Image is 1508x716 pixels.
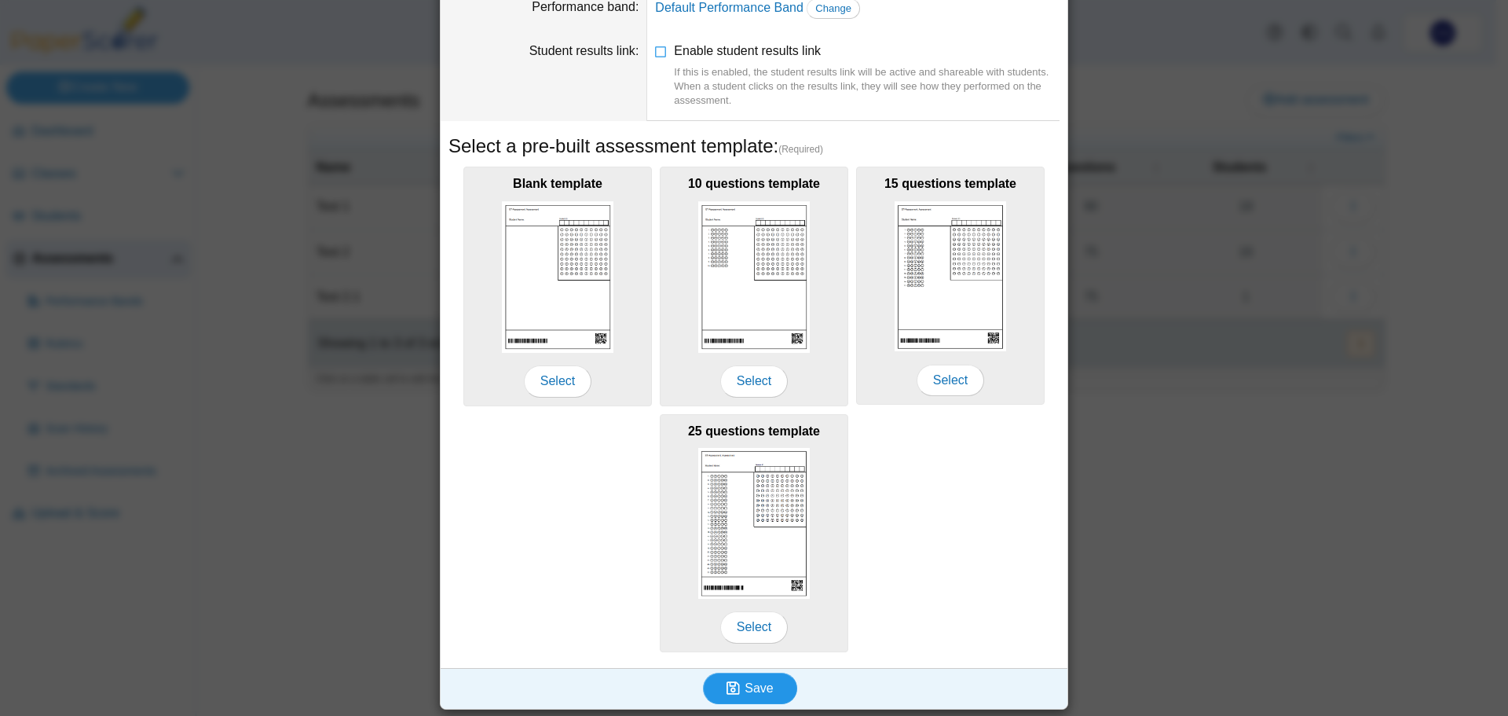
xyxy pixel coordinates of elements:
img: scan_sheet_15_questions.png [895,201,1006,352]
a: Default Performance Band [655,1,803,14]
span: Save [745,681,773,695]
span: Enable student results link [674,44,1060,108]
div: If this is enabled, the student results link will be active and shareable with students. When a s... [674,65,1060,108]
span: Change [815,2,851,14]
b: 10 questions template [688,177,820,190]
span: Select [917,365,984,396]
h5: Select a pre-built assessment template: [448,133,1060,160]
b: 15 questions template [884,177,1016,190]
img: scan_sheet_25_questions.png [698,448,810,599]
img: scan_sheet_blank.png [502,201,613,353]
span: Select [524,365,591,397]
span: Select [720,611,788,643]
button: Save [703,673,797,704]
span: Select [720,365,788,397]
img: scan_sheet_10_questions.png [698,201,810,353]
b: 25 questions template [688,424,820,438]
span: (Required) [778,143,823,156]
label: Student results link [529,44,639,57]
b: Blank template [513,177,602,190]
